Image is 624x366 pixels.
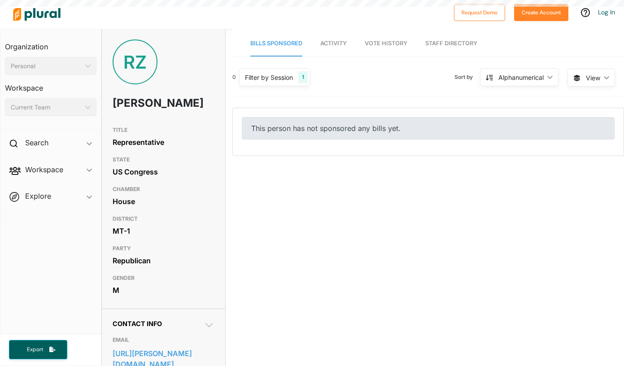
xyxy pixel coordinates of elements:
[11,103,82,112] div: Current Team
[113,90,174,117] h1: [PERSON_NAME]
[113,224,214,238] div: MT-1
[113,135,214,149] div: Representative
[113,125,214,135] h3: TITLE
[11,61,82,71] div: Personal
[365,40,407,47] span: Vote History
[245,73,293,82] div: Filter by Session
[9,340,67,359] button: Export
[514,7,568,17] a: Create Account
[320,31,347,57] a: Activity
[21,346,49,353] span: Export
[250,31,302,57] a: Bills Sponsored
[232,73,236,81] div: 0
[113,165,214,179] div: US Congress
[113,283,214,297] div: M
[298,71,308,83] div: 1
[320,40,347,47] span: Activity
[365,31,407,57] a: Vote History
[242,117,615,139] div: This person has not sponsored any bills yet.
[454,4,505,21] button: Request Demo
[113,195,214,208] div: House
[113,154,214,165] h3: STATE
[498,73,544,82] div: Alphanumerical
[113,213,214,224] h3: DISTRICT
[454,7,505,17] a: Request Demo
[250,40,302,47] span: Bills Sponsored
[113,184,214,195] h3: CHAMBER
[113,273,214,283] h3: GENDER
[113,320,162,327] span: Contact Info
[598,8,615,16] a: Log In
[454,73,480,81] span: Sort by
[25,138,48,148] h2: Search
[113,39,157,84] div: RZ
[113,243,214,254] h3: PARTY
[113,254,214,267] div: Republican
[5,34,96,53] h3: Organization
[5,75,96,95] h3: Workspace
[113,335,214,345] h3: EMAIL
[586,73,600,83] span: View
[425,31,477,57] a: Staff Directory
[514,4,568,21] button: Create Account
